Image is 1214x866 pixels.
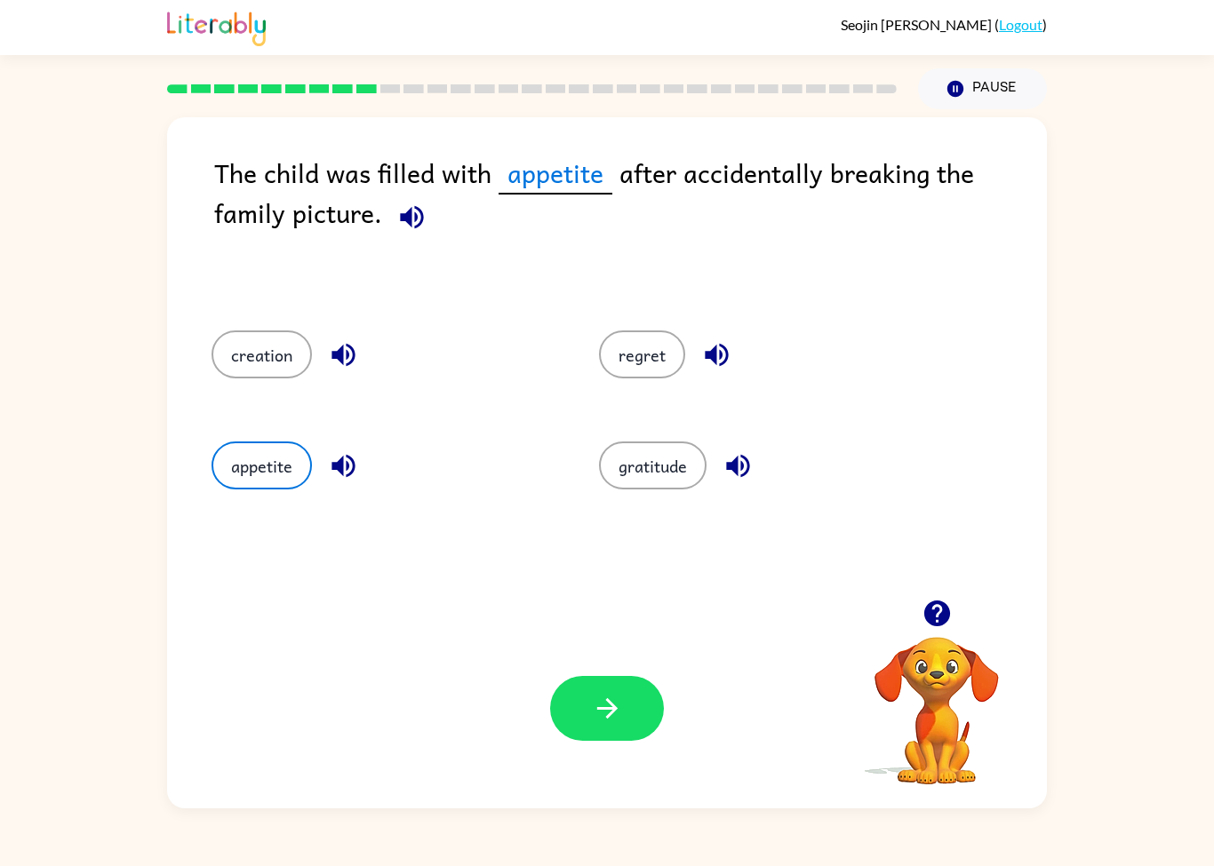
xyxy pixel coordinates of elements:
[848,609,1026,787] video: Your browser must support playing .mp4 files to use Literably. Please try using another browser.
[167,7,266,46] img: Literably
[212,330,312,378] button: creation
[599,330,685,378] button: regret
[918,68,1047,109] button: Pause
[214,153,1047,295] div: The child was filled with after accidentally breaking the family picture.
[599,441,707,489] button: gratitude
[499,153,612,195] span: appetite
[841,16,1047,33] div: ( )
[999,16,1042,33] a: Logout
[212,441,312,489] button: appetite
[841,16,994,33] span: Seojin [PERSON_NAME]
